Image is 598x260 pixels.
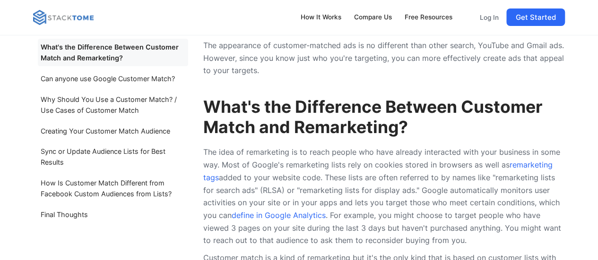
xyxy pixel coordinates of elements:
a: define in Google Analytics [232,210,326,220]
div: Can anyone use Google Customer Match? [41,73,175,84]
a: Get Started [506,8,564,26]
a: Compare Us [349,8,396,27]
a: Can anyone use Google Customer Match? [38,70,188,87]
div: What's the Difference Between Customer Match and Remarketing? [41,42,185,63]
p: The appearance of customer-matched ads is no different than other search, YouTube and Gmail ads. ... [203,39,565,77]
p: Log In [480,13,499,22]
div: How It Works [301,12,341,23]
strong: What's the Difference Between Customer Match and Remarketing? [203,97,543,137]
a: Sync or Update Audience Lists for Best Results [38,143,188,171]
a: Creating Your Customer Match Audience [38,122,188,139]
div: Why Should You Use a Customer Match? / Use Cases of Customer Match [41,94,185,116]
div: Sync or Update Audience Lists for Best Results [41,146,185,168]
a: Log In [476,8,503,26]
a: Final Thoughts [38,206,188,223]
a: What's the Difference Between Customer Match and Remarketing? [38,39,188,67]
div: How Is Customer Match Different from Facebook Custom Audiences from Lists? [41,177,185,199]
div: Compare Us [354,12,392,23]
a: Why Should You Use a Customer Match? / Use Cases of Customer Match [38,91,188,118]
a: remarketing tags [203,160,553,182]
div: Free Resources [404,12,452,23]
a: Free Resources [400,8,457,27]
p: The idea of remarketing is to reach people who have already interacted with your business in some... [203,146,565,247]
div: Final Thoughts [41,209,88,220]
a: How Is Customer Match Different from Facebook Custom Audiences from Lists? [38,175,188,202]
div: Creating Your Customer Match Audience [41,126,170,136]
a: How It Works [296,8,346,27]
